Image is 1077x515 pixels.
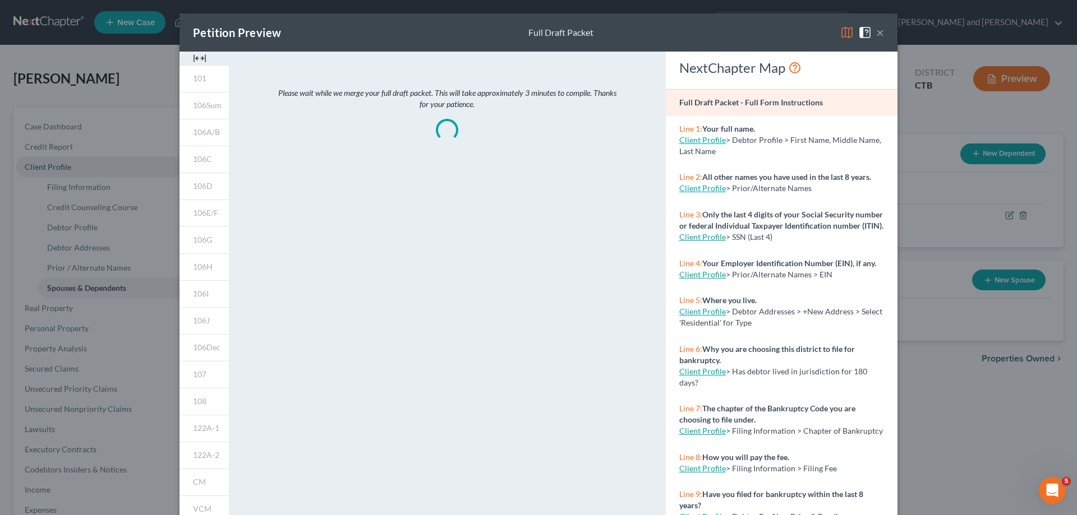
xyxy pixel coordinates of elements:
[876,26,884,39] button: ×
[702,295,757,305] strong: Where you live.
[679,489,702,499] span: Line 9:
[179,119,229,146] a: 106A/B
[679,124,702,133] span: Line 1:
[679,403,855,424] strong: The chapter of the Bankruptcy Code you are choosing to file under.
[679,452,702,462] span: Line 8:
[193,181,213,191] span: 106D
[193,262,213,271] span: 106H
[179,199,229,226] a: 106E/F
[679,98,823,107] strong: Full Draft Packet - Full Form Instructions
[679,366,726,376] a: Client Profile
[193,100,222,110] span: 106Sum
[726,426,883,435] span: > Filing Information > Chapter of Bankruptcy
[179,92,229,119] a: 106Sum
[179,334,229,361] a: 106Dec
[679,344,855,365] strong: Why you are choosing this district to file for bankruptcy.
[679,270,726,279] a: Client Profile
[679,307,882,327] span: > Debtor Addresses > +New Address > Select 'Residential' for Type
[193,25,281,40] div: Petition Preview
[702,124,755,133] strong: Your full name.
[679,295,702,305] span: Line 5:
[193,235,212,244] span: 106G
[193,477,206,486] span: CM
[679,210,702,219] span: Line 3:
[679,344,702,354] span: Line 6:
[1062,477,1071,486] span: 5
[193,208,218,217] span: 106E/F
[726,232,772,242] span: > SSN (Last 4)
[193,450,219,460] span: 122A-2
[193,342,220,352] span: 106Dec
[193,154,212,164] span: 106C
[193,289,209,298] span: 106I
[276,87,618,110] p: Please wait while we merge your full draft packet. This will take approximately 3 minutes to comp...
[179,146,229,173] a: 106C
[679,426,726,435] a: Client Profile
[726,270,832,279] span: > Prior/Alternate Names > EIN
[179,280,229,307] a: 106I
[193,52,206,65] img: expand-e0f6d898513216a626fdd78e52531dac95497ffd26381d4c15ee2fc46db09dca.svg
[679,232,726,242] a: Client Profile
[702,172,871,182] strong: All other names you have used in the last 8 years.
[193,73,206,83] span: 101
[179,253,229,280] a: 106H
[679,183,726,193] a: Client Profile
[679,172,702,182] span: Line 2:
[179,415,229,442] a: 122A-1
[179,65,229,92] a: 101
[679,258,702,268] span: Line 4:
[858,26,872,39] img: help-close-5ba153eb36485ed6c1ea00a893f15db1cb9b99d6cae46e1a8edb6c62d00a1a76.svg
[726,463,837,473] span: > Filing Information > Filing Fee
[193,423,219,433] span: 122A-1
[679,366,867,387] span: > Has debtor lived in jurisdiction for 180 days?
[1039,477,1066,504] iframe: Intercom live chat
[679,135,726,145] a: Client Profile
[679,210,883,230] strong: Only the last 4 digits of your Social Security number or federal Individual Taxpayer Identificati...
[179,388,229,415] a: 108
[193,369,206,379] span: 107
[679,59,884,77] div: NextChapter Map
[179,361,229,388] a: 107
[193,396,206,406] span: 108
[679,463,726,473] a: Client Profile
[179,173,229,199] a: 106D
[179,226,229,253] a: 106G
[193,127,220,137] span: 106A/B
[679,403,702,413] span: Line 7:
[679,307,726,316] a: Client Profile
[193,316,210,325] span: 106J
[179,468,229,495] a: CM
[840,26,854,39] img: map-eea8200ae884c6f1103ae1953ef3d486a96c86aabb227e865a55264e3737af1f.svg
[679,489,863,510] strong: Have you filed for bankruptcy within the last 8 years?
[179,442,229,468] a: 122A-2
[702,452,789,462] strong: How you will pay the fee.
[528,26,593,39] div: Full Draft Packet
[702,258,876,268] strong: Your Employer Identification Number (EIN), if any.
[193,504,211,513] span: VCM
[726,183,812,193] span: > Prior/Alternate Names
[179,307,229,334] a: 106J
[679,135,881,156] span: > Debtor Profile > First Name, Middle Name, Last Name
